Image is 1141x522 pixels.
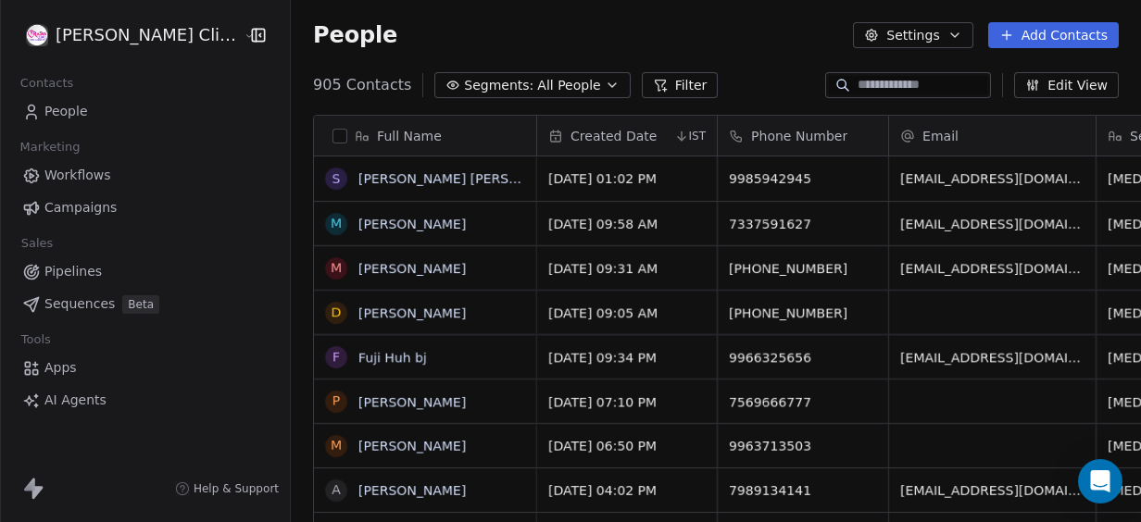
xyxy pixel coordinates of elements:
button: Edit View [1014,72,1119,98]
span: Phone Number [751,127,847,145]
span: Full Name [377,127,442,145]
span: 9966325656 [729,348,877,367]
div: A [332,480,341,500]
a: Campaigns [15,193,275,223]
span: [DATE] 09:58 AM [548,215,706,233]
span: [EMAIL_ADDRESS][DOMAIN_NAME] [900,348,1085,367]
span: [DATE] 06:50 PM [548,437,706,455]
div: Phone Number [718,116,888,155]
span: [EMAIL_ADDRESS][DOMAIN_NAME] [900,481,1085,500]
a: Workflows [15,160,275,191]
span: Beta [122,295,159,314]
span: [DATE] 04:02 PM [548,481,706,500]
span: Apps [44,358,77,378]
a: [PERSON_NAME] [358,305,466,320]
span: [DATE] 09:31 AM [548,259,706,278]
div: D [332,303,342,322]
span: Marketing [12,133,88,161]
span: People [313,21,397,49]
a: [PERSON_NAME] [358,217,466,231]
button: [PERSON_NAME] Clinic External [22,19,230,51]
span: [DATE] 01:02 PM [548,169,706,188]
a: Pipelines [15,256,275,287]
span: [DATE] 07:10 PM [548,392,706,411]
a: [PERSON_NAME] [PERSON_NAME] [358,171,578,186]
span: Contacts [12,69,81,97]
img: RASYA-Clinic%20Circle%20icon%20Transparent.png [26,24,48,46]
span: IST [689,129,707,143]
button: Filter [642,72,719,98]
span: Help & Support [194,481,279,496]
a: Fuji Huh bj [358,350,427,365]
span: 7569666777 [729,392,877,411]
span: [PHONE_NUMBER] [729,259,877,278]
div: Created DateIST [537,116,717,155]
span: Workflows [44,166,111,185]
a: Help & Support [175,481,279,496]
span: 7337591627 [729,215,877,233]
span: Pipelines [44,262,102,281]
div: M [331,436,342,455]
span: Segments: [464,76,533,95]
span: 9963713503 [729,437,877,455]
span: Sales [13,230,61,257]
a: People [15,96,275,127]
div: F [332,347,340,367]
span: People [44,102,88,121]
span: [EMAIL_ADDRESS][DOMAIN_NAME] [900,169,1085,188]
span: [EMAIL_ADDRESS][DOMAIN_NAME] [900,215,1085,233]
a: AI Agents [15,385,275,416]
div: Open Intercom Messenger [1078,459,1122,503]
span: Campaigns [44,198,117,217]
a: [PERSON_NAME] [358,394,466,409]
span: Created Date [570,127,657,145]
span: [PERSON_NAME] Clinic External [56,23,239,47]
div: Full Name [314,116,536,155]
span: [PHONE_NUMBER] [729,304,877,322]
div: S [332,169,341,189]
span: 7989134141 [729,481,877,500]
span: Sequences [44,294,115,314]
a: SequencesBeta [15,289,275,319]
button: Add Contacts [988,22,1119,48]
span: [DATE] 09:34 PM [548,348,706,367]
span: [EMAIL_ADDRESS][DOMAIN_NAME] [900,259,1085,278]
a: Apps [15,353,275,383]
span: [DATE] 09:05 AM [548,304,706,322]
span: All People [537,76,600,95]
div: M [331,258,342,278]
a: [PERSON_NAME] [358,439,466,454]
span: Email [922,127,959,145]
a: [PERSON_NAME] [358,483,466,498]
div: Email [889,116,1096,155]
div: M [331,214,342,233]
a: [PERSON_NAME] [358,261,466,276]
div: P [332,391,340,411]
span: 905 Contacts [313,74,411,96]
button: Settings [853,22,972,48]
span: Tools [13,326,58,354]
span: 9985942945 [729,169,877,188]
span: AI Agents [44,391,107,410]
